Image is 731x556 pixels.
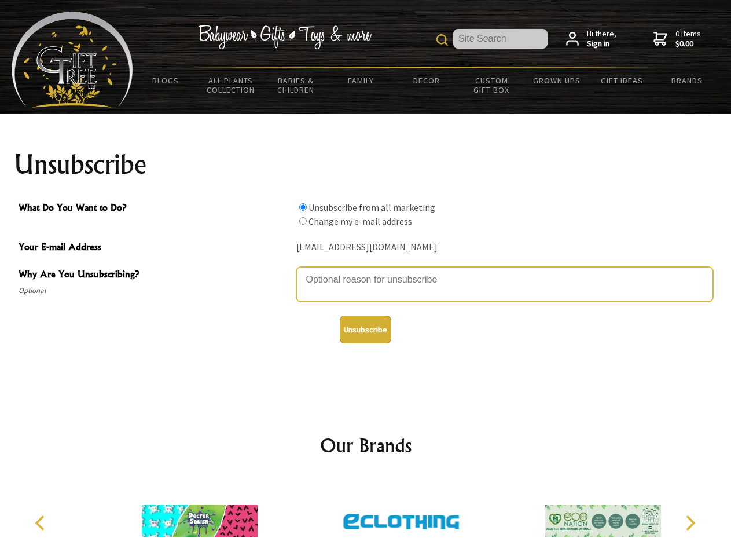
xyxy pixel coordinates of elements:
[459,68,524,102] a: Custom Gift Box
[587,39,616,49] strong: Sign in
[263,68,329,102] a: Babies & Children
[308,215,412,227] label: Change my e-mail address
[587,29,616,49] span: Hi there,
[589,68,655,93] a: Gift Ideas
[675,28,701,49] span: 0 items
[524,68,589,93] a: Grown Ups
[308,202,435,213] label: Unsubscribe from all marketing
[23,431,708,459] h2: Our Brands
[12,12,133,108] img: Babyware - Gifts - Toys and more...
[29,510,54,536] button: Previous
[19,284,291,298] span: Optional
[453,29,548,49] input: Site Search
[19,200,291,217] span: What Do You Want to Do?
[19,240,291,257] span: Your E-mail Address
[655,68,720,93] a: Brands
[436,34,448,46] img: product search
[299,203,307,211] input: What Do You Want to Do?
[133,68,199,93] a: BLOGS
[296,267,713,302] textarea: Why Are You Unsubscribing?
[14,151,718,178] h1: Unsubscribe
[394,68,459,93] a: Decor
[296,239,713,257] div: [EMAIL_ADDRESS][DOMAIN_NAME]
[199,68,264,102] a: All Plants Collection
[299,217,307,225] input: What Do You Want to Do?
[675,39,701,49] strong: $0.00
[566,29,616,49] a: Hi there,Sign in
[19,267,291,284] span: Why Are You Unsubscribing?
[198,25,372,49] img: Babywear - Gifts - Toys & more
[677,510,703,536] button: Next
[329,68,394,93] a: Family
[653,29,701,49] a: 0 items$0.00
[340,316,391,343] button: Unsubscribe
